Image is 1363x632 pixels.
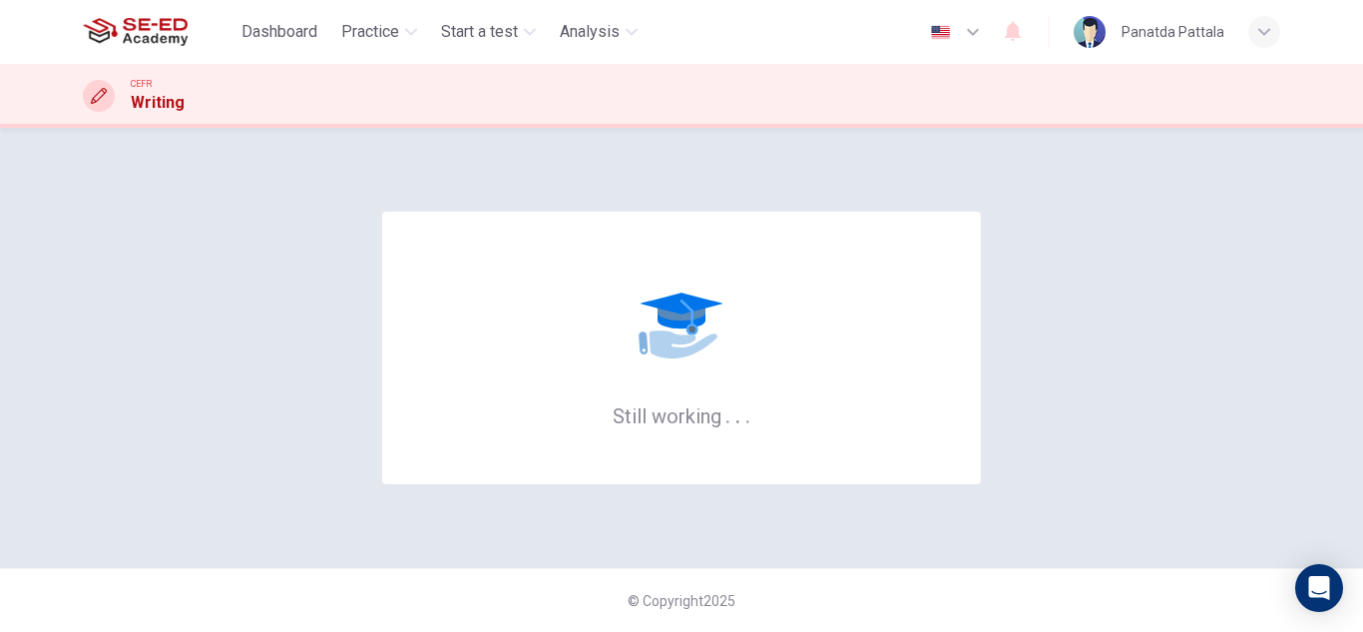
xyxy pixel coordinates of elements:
span: Analysis [560,20,620,44]
h6: . [744,397,751,430]
span: Practice [341,20,399,44]
h6: . [734,397,741,430]
button: Practice [333,14,425,50]
button: Dashboard [233,14,325,50]
h6: Still working [613,402,751,428]
span: Dashboard [241,20,317,44]
span: Start a test [441,20,518,44]
span: © Copyright 2025 [628,593,735,609]
button: Analysis [552,14,646,50]
img: SE-ED Academy logo [83,12,188,52]
img: Profile picture [1074,16,1106,48]
div: Open Intercom Messenger [1295,564,1343,612]
h6: . [724,397,731,430]
div: Panatda Pattala [1122,20,1224,44]
button: Start a test [433,14,544,50]
span: CEFR [131,77,152,91]
a: SE-ED Academy logo [83,12,233,52]
h1: Writing [131,91,185,115]
img: en [928,25,953,40]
